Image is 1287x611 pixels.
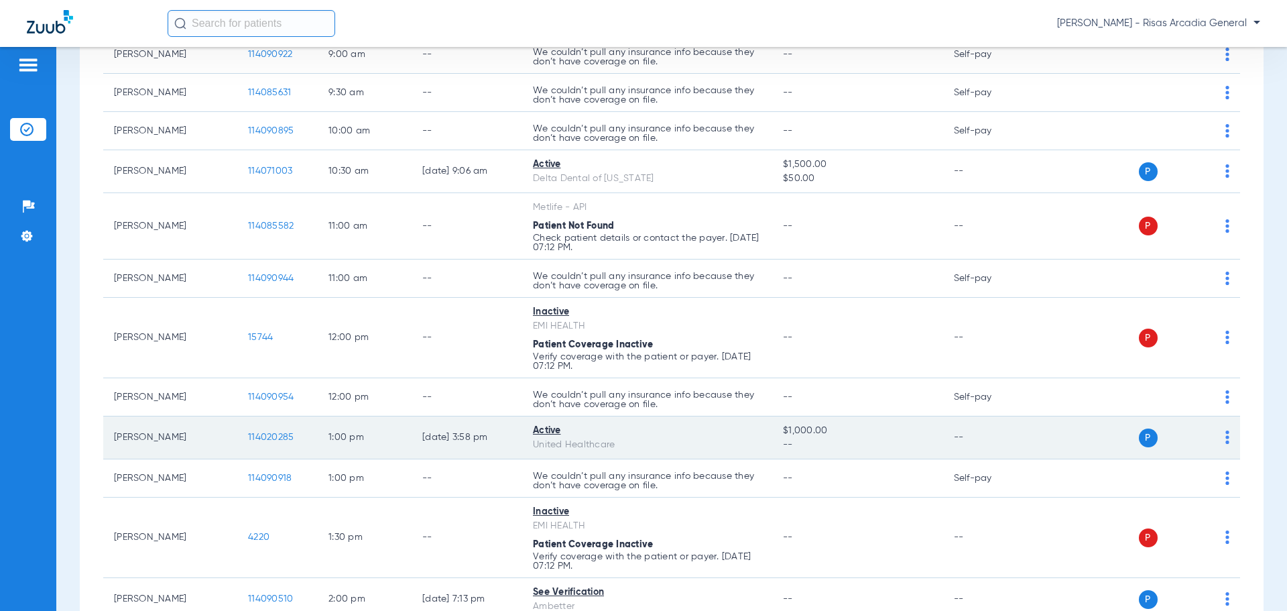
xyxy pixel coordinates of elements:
span: 114085631 [248,88,291,97]
img: group-dot-blue.svg [1225,471,1229,485]
td: 11:00 AM [318,260,412,298]
p: Verify coverage with the patient or payer. [DATE] 07:12 PM. [533,552,761,571]
td: [PERSON_NAME] [103,498,237,578]
img: Zuub Logo [27,10,73,34]
img: hamburger-icon [17,57,39,73]
img: group-dot-blue.svg [1225,390,1229,404]
td: 9:30 AM [318,74,412,112]
td: Self-pay [943,112,1034,150]
div: Active [533,424,761,438]
span: -- [783,392,793,402]
div: EMI HEALTH [533,519,761,533]
span: Patient Not Found [533,221,614,231]
td: [DATE] 9:06 AM [412,150,522,193]
p: We couldn’t pull any insurance info because they don’t have coverage on file. [533,272,761,290]
div: See Verification [533,586,761,600]
td: Self-pay [943,36,1034,74]
p: We couldn’t pull any insurance info because they don’t have coverage on file. [533,390,761,409]
div: Inactive [533,505,761,519]
span: -- [783,438,932,452]
p: We couldn’t pull any insurance info because they don’t have coverage on file. [533,124,761,143]
span: $1,500.00 [783,158,932,172]
img: group-dot-blue.svg [1225,431,1229,444]
td: 9:00 AM [318,36,412,74]
td: Self-pay [943,260,1034,298]
p: Check patient details or contact the payer. [DATE] 07:12 PM. [533,233,761,252]
td: [PERSON_NAME] [103,112,237,150]
td: -- [412,498,522,578]
td: -- [412,459,522,498]
td: 1:00 PM [318,416,412,459]
p: We couldn’t pull any insurance info because they don’t have coverage on file. [533,86,761,105]
td: Self-pay [943,74,1034,112]
span: $1,000.00 [783,424,932,438]
img: group-dot-blue.svg [1225,219,1229,233]
span: Patient Coverage Inactive [533,540,653,549]
td: [PERSON_NAME] [103,193,237,260]
span: -- [783,533,793,542]
span: -- [783,50,793,59]
td: 10:30 AM [318,150,412,193]
img: group-dot-blue.svg [1225,531,1229,544]
input: Search for patients [168,10,335,37]
span: 114090954 [248,392,294,402]
td: 12:00 PM [318,378,412,416]
span: 114085582 [248,221,294,231]
span: Patient Coverage Inactive [533,340,653,349]
td: Self-pay [943,459,1034,498]
span: -- [783,333,793,342]
div: Metlife - API [533,201,761,215]
span: -- [783,88,793,97]
span: 4220 [248,533,269,542]
td: [PERSON_NAME] [103,378,237,416]
td: 12:00 PM [318,298,412,378]
span: [PERSON_NAME] - Risas Arcadia General [1057,17,1260,30]
img: group-dot-blue.svg [1225,86,1229,99]
td: -- [412,112,522,150]
td: [PERSON_NAME] [103,298,237,378]
td: [PERSON_NAME] [103,260,237,298]
div: Active [533,158,761,172]
td: [PERSON_NAME] [103,150,237,193]
td: 1:00 PM [318,459,412,498]
span: 114090918 [248,474,292,483]
td: -- [412,298,522,378]
td: [DATE] 3:58 PM [412,416,522,459]
span: -- [783,221,793,231]
span: -- [783,594,793,604]
td: -- [943,298,1034,378]
div: United Healthcare [533,438,761,452]
td: -- [943,150,1034,193]
td: [PERSON_NAME] [103,74,237,112]
td: -- [412,74,522,112]
img: Search Icon [174,17,186,30]
span: 114071003 [248,166,292,176]
img: group-dot-blue.svg [1225,124,1229,137]
td: -- [412,193,522,260]
span: $50.00 [783,172,932,186]
td: [PERSON_NAME] [103,416,237,459]
span: P [1139,529,1158,547]
td: -- [412,260,522,298]
span: -- [783,474,793,483]
div: Inactive [533,305,761,319]
td: [PERSON_NAME] [103,459,237,498]
span: 15744 [248,333,273,342]
div: Delta Dental of [US_STATE] [533,172,761,186]
span: 114090922 [248,50,292,59]
td: Self-pay [943,378,1034,416]
td: -- [943,193,1034,260]
span: P [1139,217,1158,235]
td: 11:00 AM [318,193,412,260]
span: -- [783,126,793,135]
span: 114090895 [248,126,294,135]
span: 114090510 [248,594,293,604]
img: group-dot-blue.svg [1225,272,1229,285]
p: Verify coverage with the patient or payer. [DATE] 07:12 PM. [533,352,761,371]
span: P [1139,429,1158,447]
img: group-dot-blue.svg [1225,164,1229,178]
span: -- [783,274,793,283]
td: -- [943,416,1034,459]
p: We couldn’t pull any insurance info because they don’t have coverage on file. [533,471,761,490]
span: 114020285 [248,433,294,442]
